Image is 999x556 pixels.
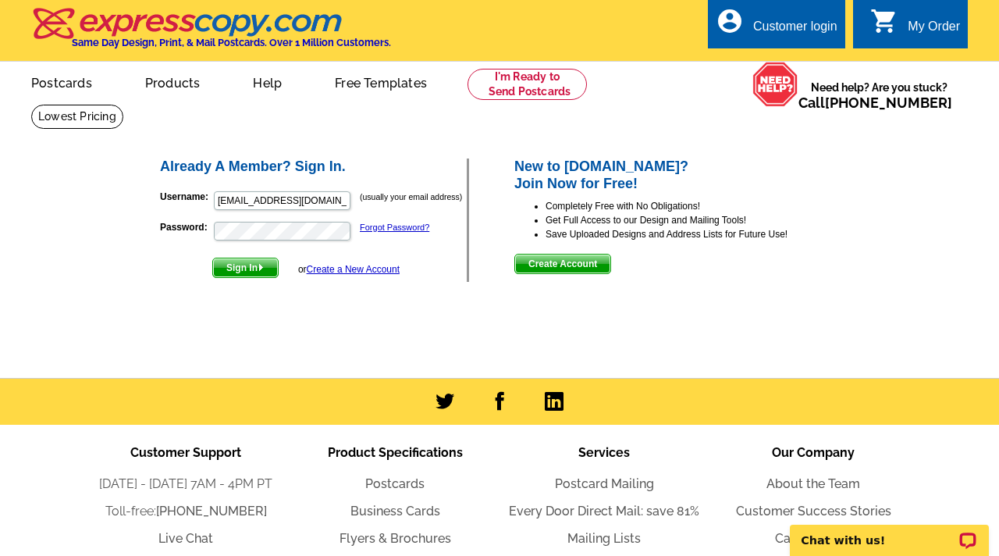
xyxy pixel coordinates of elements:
[81,475,290,494] li: [DATE] - [DATE] 7AM - 4PM PT
[515,255,610,273] span: Create Account
[228,63,307,100] a: Help
[870,17,960,37] a: shopping_cart My Order
[798,80,960,111] span: Need help? Are you stuck?
[509,504,699,519] a: Every Door Direct Mail: save 81%
[736,504,891,519] a: Customer Success Stories
[350,504,440,519] a: Business Cards
[120,63,226,100] a: Products
[6,63,117,100] a: Postcards
[798,94,952,111] span: Call
[310,63,452,100] a: Free Templates
[360,223,429,232] a: Forgot Password?
[72,37,391,48] h4: Same Day Design, Print, & Mail Postcards. Over 1 Million Customers.
[160,220,212,234] label: Password:
[365,476,425,491] a: Postcards
[716,17,837,37] a: account_circle Customer login
[31,19,391,48] a: Same Day Design, Print, & Mail Postcards. Over 1 Million Customers.
[555,476,654,491] a: Postcard Mailing
[158,531,213,546] a: Live Chat
[546,213,841,227] li: Get Full Access to our Design and Mailing Tools!
[775,531,851,546] a: Case Studies
[298,262,400,276] div: or
[156,504,267,519] a: [PHONE_NUMBER]
[130,445,241,460] span: Customer Support
[307,264,400,275] a: Create a New Account
[360,192,462,201] small: (usually your email address)
[213,258,278,277] span: Sign In
[514,159,841,192] h2: New to [DOMAIN_NAME]? Join Now for Free!
[258,264,265,271] img: button-next-arrow-white.png
[780,507,999,556] iframe: LiveChat chat widget
[567,531,641,546] a: Mailing Lists
[514,254,611,274] button: Create Account
[81,502,290,521] li: Toll-free:
[716,7,744,35] i: account_circle
[160,159,467,176] h2: Already A Member? Sign In.
[160,190,212,204] label: Username:
[870,7,898,35] i: shopping_cart
[825,94,952,111] a: [PHONE_NUMBER]
[908,20,960,41] div: My Order
[328,445,463,460] span: Product Specifications
[212,258,279,278] button: Sign In
[766,476,860,491] a: About the Team
[340,531,451,546] a: Flyers & Brochures
[772,445,855,460] span: Our Company
[752,62,798,107] img: help
[546,199,841,213] li: Completely Free with No Obligations!
[546,227,841,241] li: Save Uploaded Designs and Address Lists for Future Use!
[753,20,837,41] div: Customer login
[578,445,630,460] span: Services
